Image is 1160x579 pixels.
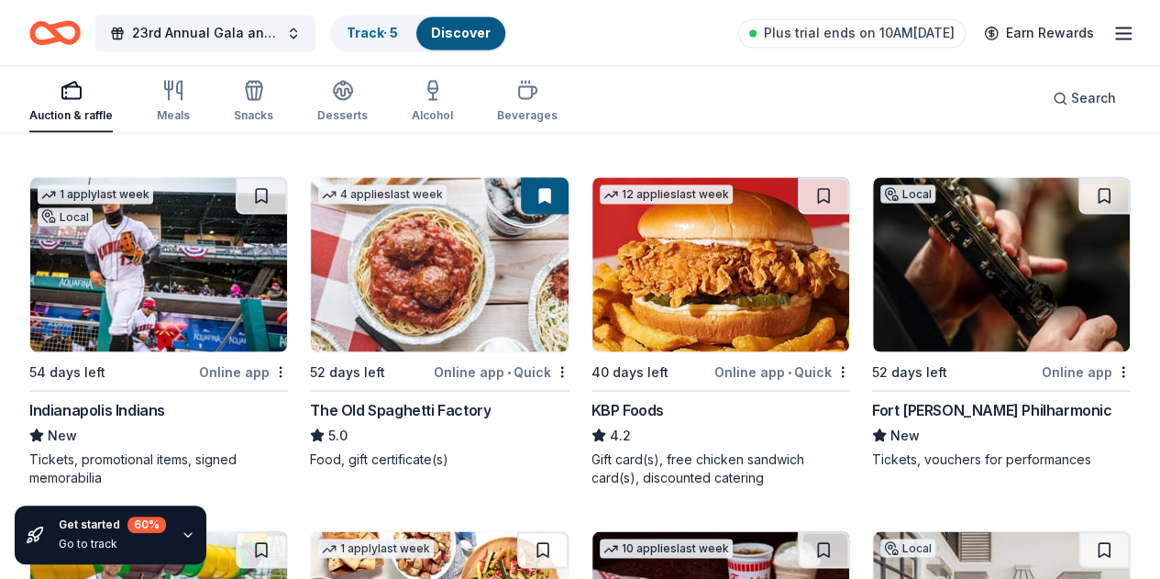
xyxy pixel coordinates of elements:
[880,539,935,557] div: Local
[328,424,348,446] span: 5.0
[29,361,105,383] div: 54 days left
[497,108,558,123] div: Beverages
[431,25,491,40] a: Discover
[59,517,166,533] div: Get started
[973,17,1105,50] a: Earn Rewards
[890,424,920,446] span: New
[610,424,631,446] span: 4.2
[764,22,955,44] span: Plus trial ends on 10AM[DATE]
[880,184,935,203] div: Local
[317,72,368,132] button: Desserts
[507,364,511,379] span: •
[29,72,113,132] button: Auction & raffle
[591,398,664,420] div: KBP Foods
[59,537,166,551] div: Go to track
[157,72,190,132] button: Meals
[872,450,1131,468] div: Tickets, vouchers for performances
[234,108,273,123] div: Snacks
[600,539,733,558] div: 10 applies last week
[434,360,569,383] div: Online app Quick
[347,25,398,40] a: Track· 5
[38,207,93,226] div: Local
[318,539,434,558] div: 1 apply last week
[788,364,791,379] span: •
[310,398,491,420] div: The Old Spaghetti Factory
[234,72,273,132] button: Snacks
[1071,87,1116,109] span: Search
[412,108,453,123] div: Alcohol
[330,15,507,51] button: Track· 5Discover
[38,184,153,204] div: 1 apply last week
[310,450,569,468] div: Food, gift certificate(s)
[714,360,850,383] div: Online app Quick
[591,361,668,383] div: 40 days left
[412,72,453,132] button: Alcohol
[591,450,850,486] div: Gift card(s), free chicken sandwich card(s), discounted catering
[310,361,385,383] div: 52 days left
[592,177,849,351] img: Image for KBP Foods
[157,108,190,123] div: Meals
[30,177,287,351] img: Image for Indianapolis Indians
[873,177,1130,351] img: Image for Fort Wayne Philharmonic
[872,361,947,383] div: 52 days left
[872,398,1112,420] div: Fort [PERSON_NAME] Philharmonic
[497,72,558,132] button: Beverages
[199,360,288,383] div: Online app
[29,398,165,420] div: Indianapolis Indians
[1042,360,1131,383] div: Online app
[29,450,288,486] div: Tickets, promotional items, signed memorabilia
[872,176,1131,468] a: Image for Fort Wayne PhilharmonicLocal52 days leftOnline appFort [PERSON_NAME] PhilharmonicNewTic...
[29,176,288,486] a: Image for Indianapolis Indians1 applylast weekLocal54 days leftOnline appIndianapolis IndiansNewT...
[29,11,81,54] a: Home
[1038,80,1131,117] button: Search
[29,108,113,123] div: Auction & raffle
[132,22,279,44] span: 23rd Annual Gala and Silent Auction
[317,108,368,123] div: Desserts
[127,517,166,533] div: 60 %
[318,184,447,204] div: 4 applies last week
[591,176,850,486] a: Image for KBP Foods12 applieslast week40 days leftOnline app•QuickKBP Foods4.2Gift card(s), free ...
[48,424,77,446] span: New
[600,184,733,204] div: 12 applies last week
[738,18,966,48] a: Plus trial ends on 10AM[DATE]
[310,176,569,468] a: Image for The Old Spaghetti Factory4 applieslast week52 days leftOnline app•QuickThe Old Spaghett...
[95,15,315,51] button: 23rd Annual Gala and Silent Auction
[311,177,568,351] img: Image for The Old Spaghetti Factory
